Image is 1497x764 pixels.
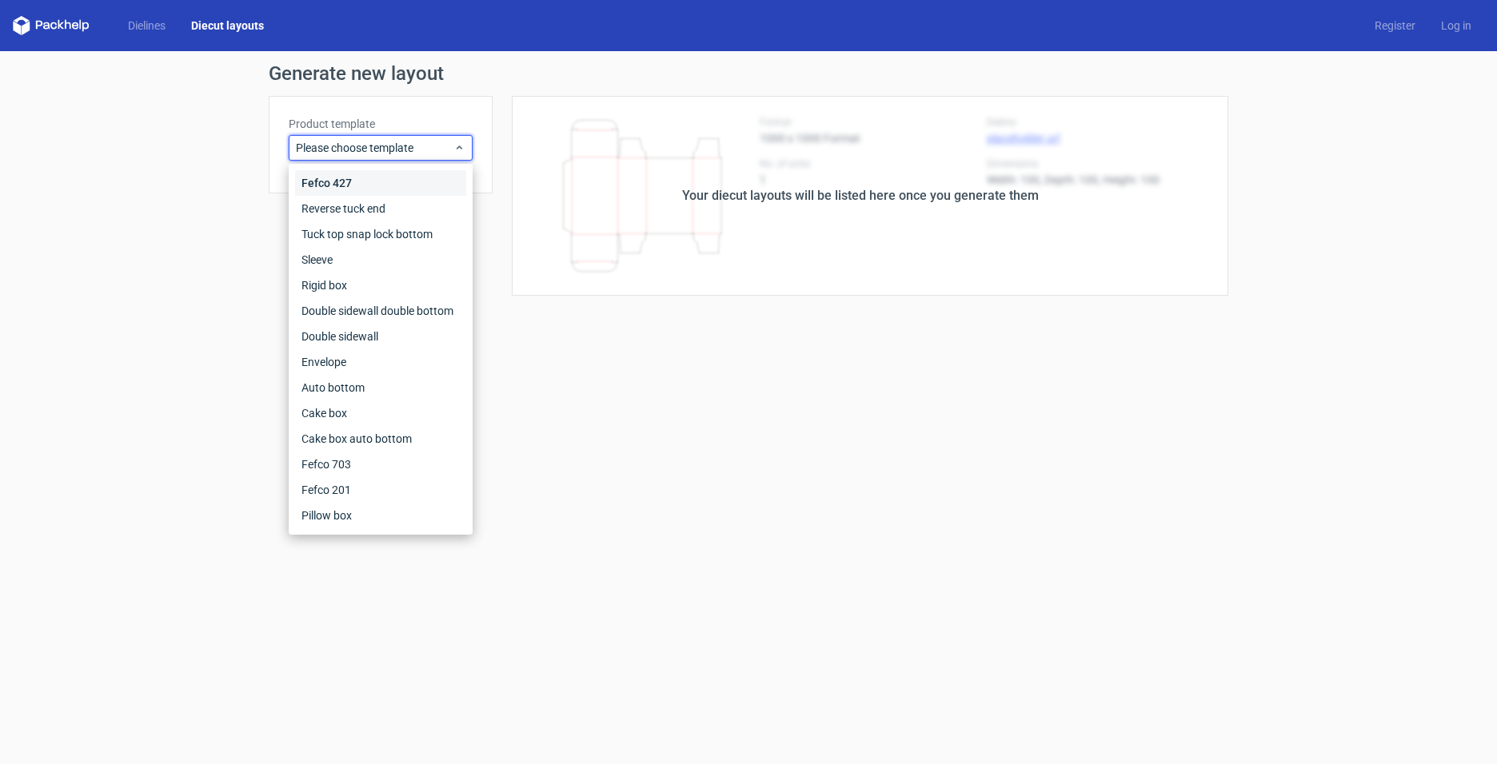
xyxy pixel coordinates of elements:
[295,298,466,324] div: Double sidewall double bottom
[295,477,466,503] div: Fefco 201
[295,170,466,196] div: Fefco 427
[295,375,466,400] div: Auto bottom
[269,64,1228,83] h1: Generate new layout
[178,18,277,34] a: Diecut layouts
[295,400,466,426] div: Cake box
[1362,18,1428,34] a: Register
[295,196,466,221] div: Reverse tuck end
[295,426,466,452] div: Cake box auto bottom
[289,116,473,132] label: Product template
[682,186,1039,205] div: Your diecut layouts will be listed here once you generate them
[296,140,453,156] span: Please choose template
[1428,18,1484,34] a: Log in
[295,349,466,375] div: Envelope
[115,18,178,34] a: Dielines
[295,273,466,298] div: Rigid box
[295,452,466,477] div: Fefco 703
[295,324,466,349] div: Double sidewall
[295,247,466,273] div: Sleeve
[295,221,466,247] div: Tuck top snap lock bottom
[295,503,466,528] div: Pillow box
